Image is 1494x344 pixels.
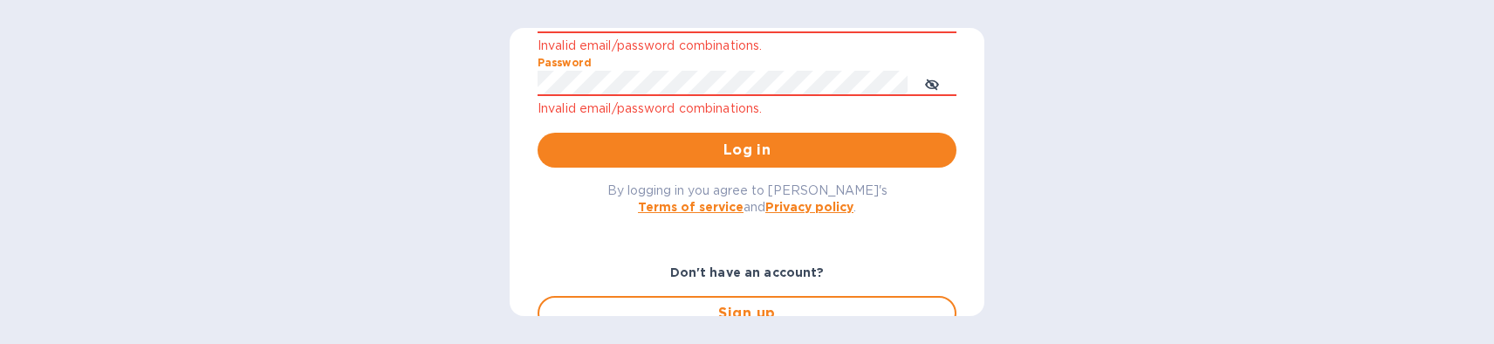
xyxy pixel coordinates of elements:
[607,183,887,214] span: By logging in you agree to [PERSON_NAME]'s and .
[765,200,853,214] a: Privacy policy
[538,99,956,119] p: Invalid email/password combinations.
[915,65,949,100] button: toggle password visibility
[552,140,942,161] span: Log in
[670,265,825,279] b: Don't have an account?
[538,133,956,168] button: Log in
[553,303,941,324] span: Sign up
[538,58,591,68] label: Password
[638,200,744,214] a: Terms of service
[538,36,956,56] p: Invalid email/password combinations.
[538,296,956,331] button: Sign up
